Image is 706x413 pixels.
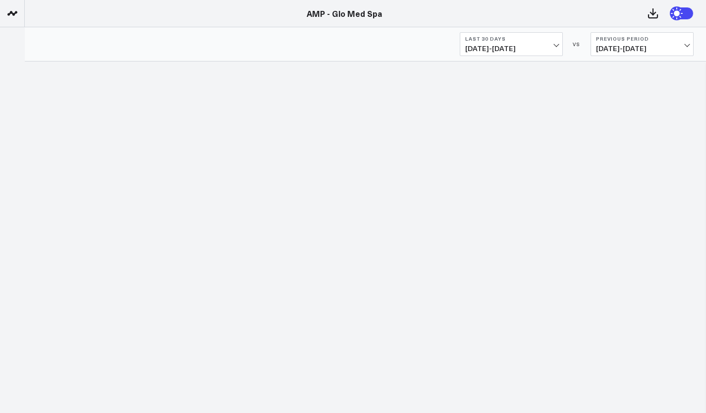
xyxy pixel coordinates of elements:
[596,36,688,42] b: Previous Period
[307,8,382,19] a: AMP - Glo Med Spa
[465,36,557,42] b: Last 30 Days
[591,32,694,56] button: Previous Period[DATE]-[DATE]
[596,45,688,53] span: [DATE] - [DATE]
[465,45,557,53] span: [DATE] - [DATE]
[568,41,586,47] div: VS
[460,32,563,56] button: Last 30 Days[DATE]-[DATE]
